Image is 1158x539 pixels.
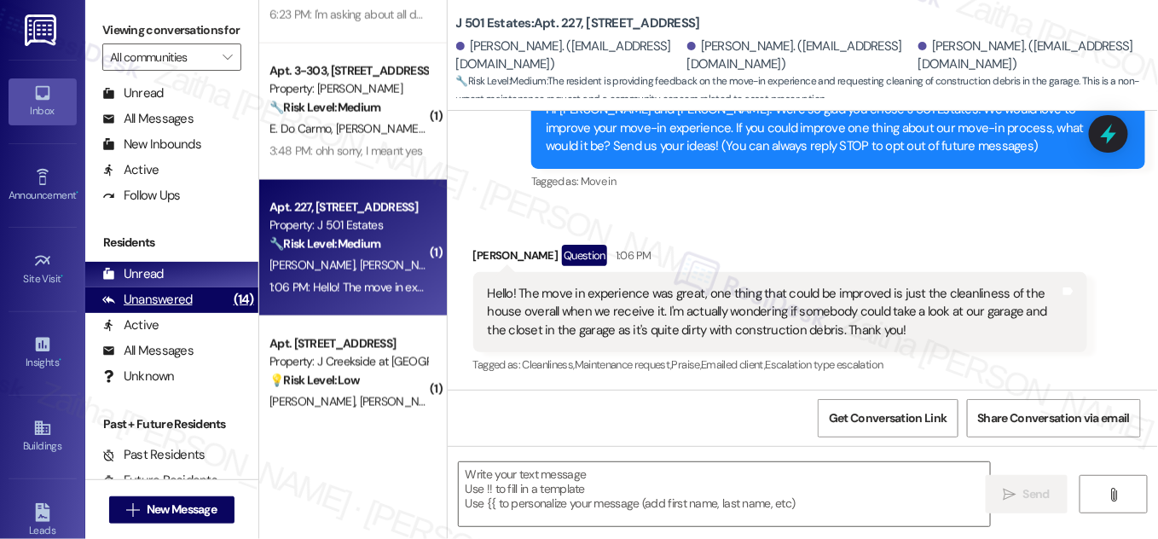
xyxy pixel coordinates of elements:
[102,472,217,490] div: Future Residents
[269,199,427,217] div: Apt. 227, [STREET_ADDRESS]
[575,357,672,372] span: Maintenance request ,
[269,7,648,22] div: 6:23 PM: I'm asking about all doors that I currently have access to via key fob.
[269,100,380,115] strong: 🔧 Risk Level: Medium
[829,409,947,427] span: Get Conversation Link
[672,357,701,372] span: Praise ,
[918,38,1145,74] div: [PERSON_NAME]. ([EMAIL_ADDRESS][DOMAIN_NAME])
[473,245,1087,272] div: [PERSON_NAME]
[687,38,914,74] div: [PERSON_NAME]. ([EMAIL_ADDRESS][DOMAIN_NAME])
[102,84,164,102] div: Unread
[110,43,214,71] input: All communities
[611,246,651,264] div: 1:06 PM
[546,101,1118,155] div: Hi [PERSON_NAME] and [PERSON_NAME]! We're so glad you chose J 501 Estates! We would love to impro...
[85,234,258,252] div: Residents
[967,399,1141,438] button: Share Conversation via email
[336,121,509,136] span: [PERSON_NAME] [PERSON_NAME]
[766,357,883,372] span: Escalation type escalation
[102,187,181,205] div: Follow Ups
[269,394,360,409] span: [PERSON_NAME]
[531,169,1145,194] div: Tagged as:
[102,342,194,360] div: All Messages
[978,409,1130,427] span: Share Conversation via email
[102,17,241,43] label: Viewing conversations for
[562,245,607,266] div: Question
[9,78,77,125] a: Inbox
[102,161,159,179] div: Active
[109,496,235,524] button: New Message
[9,246,77,293] a: Site Visit •
[102,136,201,154] div: New Inbounds
[85,415,258,433] div: Past + Future Residents
[359,258,449,273] span: [PERSON_NAME]
[25,14,60,46] img: ResiDesk Logo
[269,80,427,98] div: Property: [PERSON_NAME]
[102,265,164,283] div: Unread
[61,270,64,282] span: •
[9,414,77,460] a: Buildings
[269,353,427,371] div: Property: J Creekside at [GEOGRAPHIC_DATA]
[1107,488,1120,501] i: 
[269,62,427,80] div: Apt. 3-303, [STREET_ADDRESS]
[523,357,575,372] span: Cleanliness ,
[701,357,765,372] span: Emailed client ,
[269,121,336,136] span: E. Do Carmo
[102,446,206,464] div: Past Residents
[1023,485,1050,503] span: Send
[359,394,444,409] span: [PERSON_NAME]
[127,503,140,517] i: 
[488,285,1060,339] div: Hello! The move in experience was great, one thing that could be improved is just the cleanliness...
[102,110,194,128] div: All Messages
[456,72,1158,109] span: : The resident is providing feedback on the move-in experience and requesting cleaning of constru...
[456,38,683,74] div: [PERSON_NAME]. ([EMAIL_ADDRESS][DOMAIN_NAME])
[986,475,1068,513] button: Send
[102,291,193,309] div: Unanswered
[269,217,427,235] div: Property: J 501 Estates
[456,74,547,88] strong: 🔧 Risk Level: Medium
[818,399,958,438] button: Get Conversation Link
[269,258,360,273] span: [PERSON_NAME]
[269,335,427,353] div: Apt. [STREET_ADDRESS]
[456,14,700,32] b: J 501 Estates: Apt. 227, [STREET_ADDRESS]
[76,187,78,199] span: •
[269,416,1011,432] div: 2:49 PM: The system used to scan items for online, is not the best. That was the only thing we ha...
[59,354,61,366] span: •
[102,316,159,334] div: Active
[1004,488,1016,501] i: 
[9,330,77,376] a: Insights •
[269,143,422,159] div: 3:48 PM: ohh sorry, I meant yes
[269,373,360,388] strong: 💡 Risk Level: Low
[229,287,258,313] div: (14)
[581,174,616,188] span: Move in
[473,352,1087,377] div: Tagged as:
[223,50,232,64] i: 
[269,236,380,252] strong: 🔧 Risk Level: Medium
[102,368,175,385] div: Unknown
[147,501,217,519] span: New Message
